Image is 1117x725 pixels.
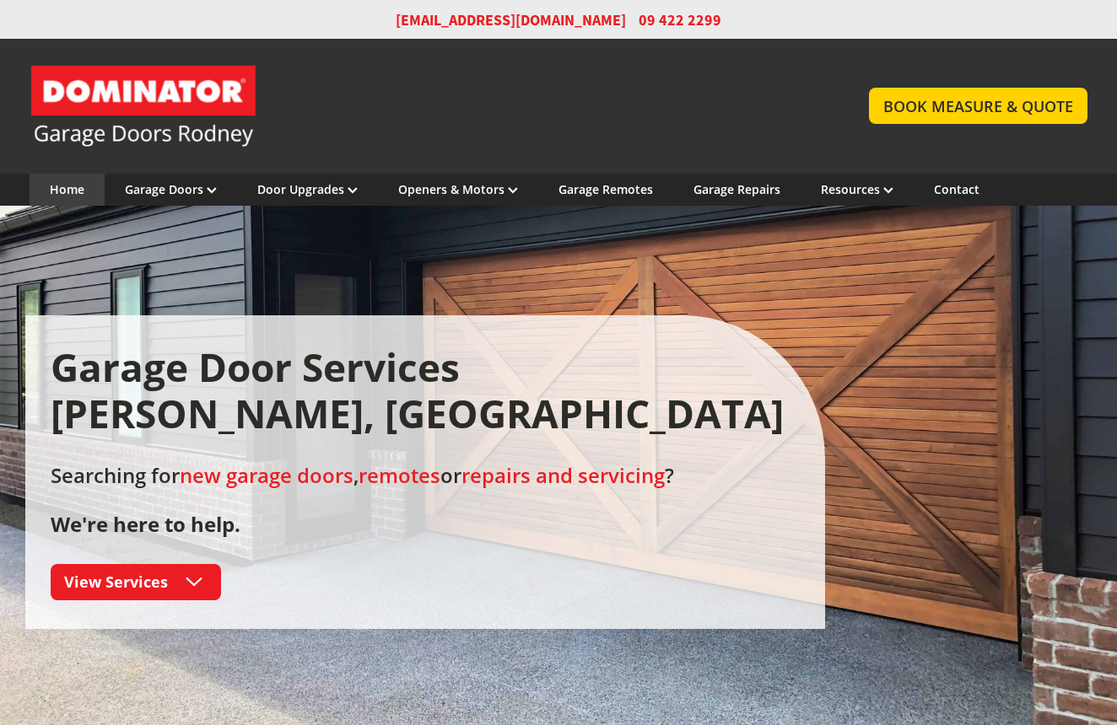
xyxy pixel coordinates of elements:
h2: Searching for , or ? [51,464,800,536]
h1: Garage Door Services [PERSON_NAME], [GEOGRAPHIC_DATA] [51,344,800,437]
a: Home [50,181,84,197]
a: Openers & Motors [398,181,518,197]
a: Garage Repairs [693,181,780,197]
a: new garage doors [180,462,353,489]
a: Garage Remotes [558,181,653,197]
a: [EMAIL_ADDRESS][DOMAIN_NAME] [396,10,626,30]
a: repairs and servicing [461,462,665,489]
span: 09 422 2299 [639,10,721,30]
a: View Services [51,564,221,600]
a: Garage Door and Secure Access Solutions homepage [30,64,834,148]
a: Resources [821,181,893,197]
a: BOOK MEASURE & QUOTE [869,88,1087,124]
a: remotes [359,462,440,489]
strong: We're here to help. [51,510,240,538]
span: View Services [64,572,168,592]
a: Door Upgrades [257,181,358,197]
a: Garage Doors [125,181,217,197]
a: Contact [934,181,979,197]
